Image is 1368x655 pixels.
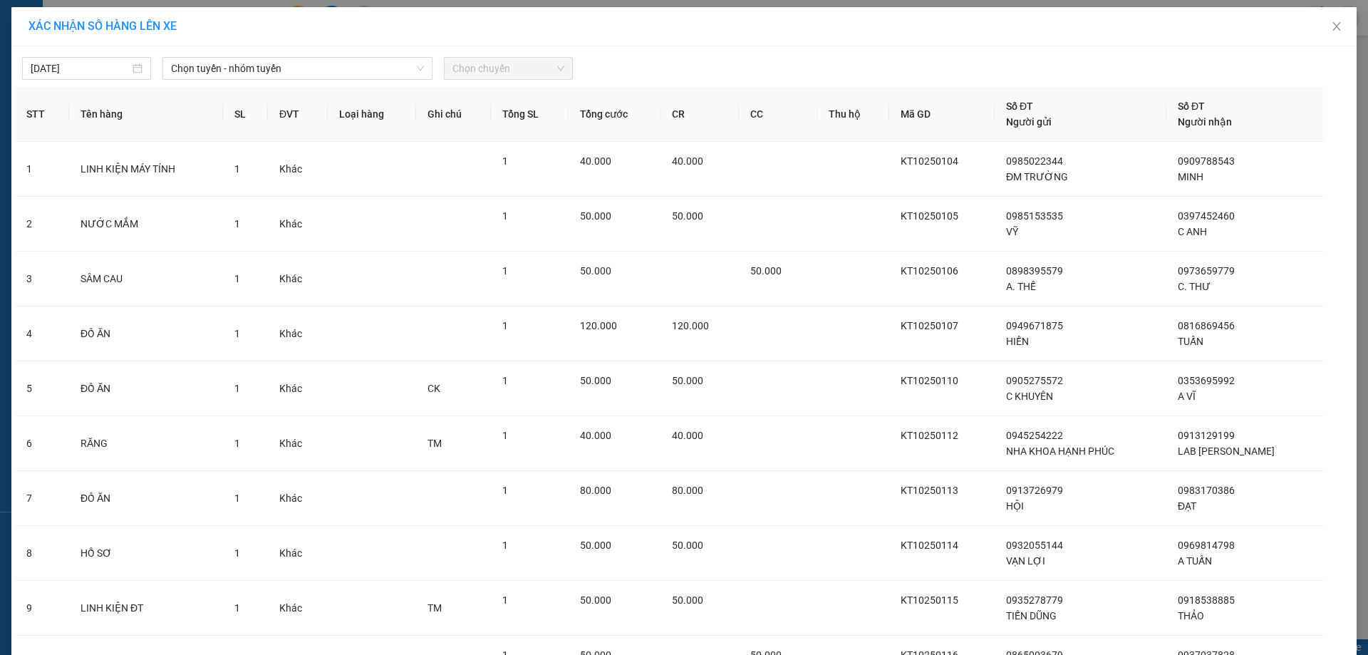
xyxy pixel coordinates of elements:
[1178,375,1235,386] span: 0353695992
[28,19,177,33] span: XÁC NHẬN SỐ HÀNG LÊN XE
[69,197,223,252] td: NƯỚC MẮM
[1178,594,1235,606] span: 0918538885
[1006,445,1114,457] span: NHA KHOA HẠNH PHÚC
[901,320,958,331] span: KT10250107
[672,430,703,441] span: 40.000
[580,594,611,606] span: 50.000
[901,375,958,386] span: KT10250110
[580,540,611,551] span: 50.000
[268,581,328,636] td: Khác
[1178,226,1207,237] span: C ANH
[15,252,69,306] td: 3
[502,320,508,331] span: 1
[901,594,958,606] span: KT10250115
[234,547,240,559] span: 1
[502,265,508,277] span: 1
[234,492,240,504] span: 1
[1006,265,1063,277] span: 0898395579
[1006,155,1063,167] span: 0985022344
[1006,594,1063,606] span: 0935278779
[1006,500,1024,512] span: HỘI
[672,594,703,606] span: 50.000
[15,87,69,142] th: STT
[660,87,739,142] th: CR
[580,265,611,277] span: 50.000
[580,155,611,167] span: 40.000
[69,142,223,197] td: LINH KIỆN MÁY TÍNH
[1178,500,1196,512] span: ĐẠT
[1178,540,1235,551] span: 0969814798
[1006,485,1063,496] span: 0913726979
[15,581,69,636] td: 9
[234,218,240,229] span: 1
[491,87,569,142] th: Tổng SL
[1178,171,1203,182] span: MINH
[69,581,223,636] td: LINH KIỆN ĐT
[268,197,328,252] td: Khác
[580,320,617,331] span: 120.000
[672,155,703,167] span: 40.000
[31,61,130,76] input: 14/10/2025
[1006,375,1063,386] span: 0905275572
[69,87,223,142] th: Tên hàng
[1331,21,1342,32] span: close
[502,540,508,551] span: 1
[1178,155,1235,167] span: 0909788543
[1178,100,1205,112] span: Số ĐT
[1178,336,1203,347] span: TUẤN
[817,87,889,142] th: Thu hộ
[69,252,223,306] td: SÂM CAU
[739,87,817,142] th: CC
[1006,116,1052,128] span: Người gửi
[234,383,240,394] span: 1
[672,540,703,551] span: 50.000
[502,430,508,441] span: 1
[69,471,223,526] td: ĐỒ ĂN
[268,252,328,306] td: Khác
[69,526,223,581] td: HỒ SƠ
[69,306,223,361] td: ĐỒ ĂN
[1006,610,1057,622] span: TIẾN DŨNG
[901,430,958,441] span: KT10250112
[901,265,958,277] span: KT10250106
[223,87,268,142] th: SL
[1178,430,1235,441] span: 0913129199
[1006,391,1053,402] span: C KHUYÊN
[69,361,223,416] td: ĐỒ ĂN
[69,416,223,471] td: RĂNG
[1006,320,1063,331] span: 0949671875
[1006,430,1063,441] span: 0945254222
[234,273,240,284] span: 1
[1006,336,1029,347] span: HIỀN
[672,210,703,222] span: 50.000
[427,602,442,614] span: TM
[15,306,69,361] td: 4
[328,87,416,142] th: Loại hàng
[502,485,508,496] span: 1
[580,485,611,496] span: 80.000
[268,306,328,361] td: Khác
[268,526,328,581] td: Khác
[750,265,782,277] span: 50.000
[901,210,958,222] span: KT10250105
[901,540,958,551] span: KT10250114
[416,64,425,73] span: down
[1178,281,1211,292] span: C. THƯ
[427,438,442,449] span: TM
[901,155,958,167] span: KT10250104
[15,526,69,581] td: 8
[416,87,491,142] th: Ghi chú
[1006,210,1063,222] span: 0985153535
[580,210,611,222] span: 50.000
[1006,226,1018,237] span: VỸ
[268,361,328,416] td: Khác
[427,383,440,394] span: CK
[452,58,564,79] span: Chọn chuyến
[1178,265,1235,277] span: 0973659779
[569,87,661,142] th: Tổng cước
[234,602,240,614] span: 1
[268,471,328,526] td: Khác
[15,361,69,416] td: 5
[672,375,703,386] span: 50.000
[15,416,69,471] td: 6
